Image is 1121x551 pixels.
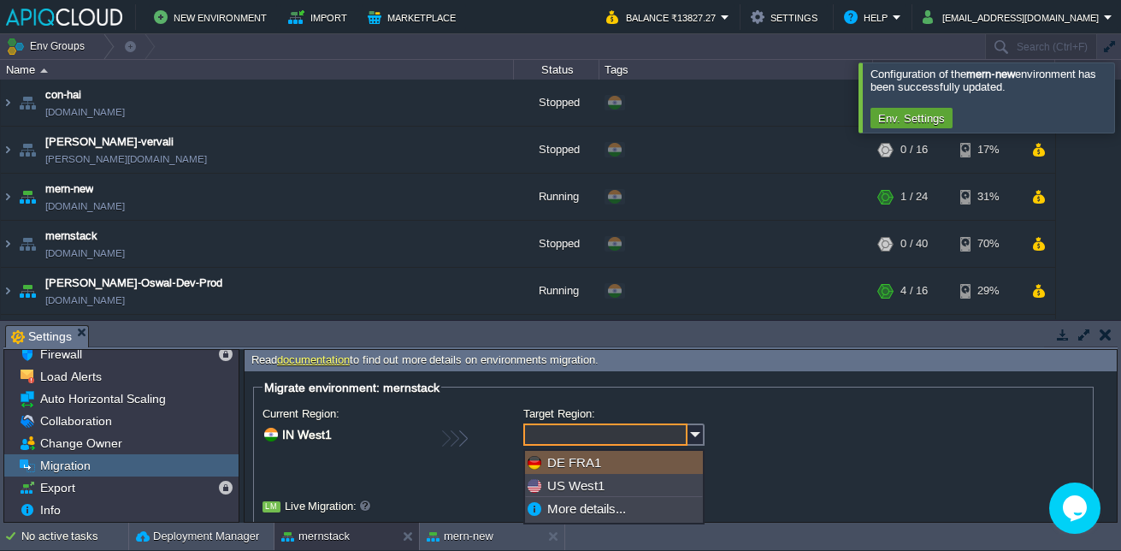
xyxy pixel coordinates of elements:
div: More details... [525,497,703,520]
div: 17% [960,127,1016,173]
div: 0 / 16 [900,127,928,173]
img: AMDAwAAAACH5BAEAAAAALAAAAAABAAEAAAICRAEAOw== [1,127,15,173]
div: Stopped [514,80,599,126]
div: 0 / 40 [900,221,928,267]
a: Firewall [37,347,85,362]
img: AMDAwAAAACH5BAEAAAAALAAAAAABAAEAAAICRAEAOw== [1,80,15,126]
button: Env. Settings [873,110,950,126]
a: Collaboration [37,413,115,429]
div: Name [2,60,513,80]
span: Migrate environment: mernstack [264,381,440,394]
div: No active tasks [21,523,128,550]
div: 4 / 16 [900,268,928,314]
div: Stopped [514,127,599,173]
img: AMDAwAAAACH5BAEAAAAALAAAAAABAAEAAAICRAEAOw== [15,221,39,267]
a: mernstack [45,228,97,245]
img: AMDAwAAAACH5BAEAAAAALAAAAAABAAEAAAICRAEAOw== [1,315,15,361]
span: LM [263,501,280,512]
img: AMDAwAAAACH5BAEAAAAALAAAAAABAAEAAAICRAEAOw== [15,315,39,361]
div: Stopped [514,221,599,267]
img: AMDAwAAAACH5BAEAAAAALAAAAAABAAEAAAICRAEAOw== [15,268,39,314]
button: [EMAIL_ADDRESS][DOMAIN_NAME] [923,7,1104,27]
div: IN West1 [280,425,332,444]
a: Migration [37,458,93,473]
a: [PERSON_NAME]-Oswal-Dev-Prod [45,275,222,292]
img: AMDAwAAAACH5BAEAAAAALAAAAAABAAEAAAICRAEAOw== [1,221,15,267]
a: [DOMAIN_NAME] [45,245,125,262]
label: Current Region: [263,405,342,423]
a: Load Alerts [37,369,104,384]
a: con-hai [45,86,81,104]
span: Settings [11,326,72,347]
img: AMDAwAAAACH5BAEAAAAALAAAAAABAAEAAAICRAEAOw== [15,174,39,220]
div: Stopped [514,315,599,361]
a: Change Owner [37,435,125,451]
button: Import [288,7,352,27]
div: Usage [874,60,1054,80]
button: mern-new [427,528,493,545]
b: mern-new [966,68,1014,80]
a: mern-new [45,181,93,198]
img: AMDAwAAAACH5BAEAAAAALAAAAAABAAEAAAICRAEAOw== [15,80,39,126]
img: AMDAwAAAACH5BAEAAAAALAAAAAABAAEAAAICRAEAOw== [15,127,39,173]
button: New Environment [154,7,272,27]
div: 70% [960,221,1016,267]
div: 27% [960,315,1016,361]
a: [PERSON_NAME]-vervali [45,133,174,151]
a: Auto Horizontal Scaling [37,391,168,406]
button: Settings [751,7,823,27]
div: Status [515,60,599,80]
div: 1 / 24 [900,174,928,220]
a: Export [37,480,78,495]
div: Running [514,268,599,314]
a: [DOMAIN_NAME] [45,292,125,309]
button: Env Groups [6,34,91,58]
img: AMDAwAAAACH5BAEAAAAALAAAAAABAAEAAAICRAEAOw== [1,174,15,220]
button: Balance ₹13827.27 [606,7,721,27]
a: documentation [277,353,350,366]
div: DE FRA1 [525,451,703,474]
img: APIQCloud [6,9,122,26]
div: 0 / 8 [900,315,922,361]
a: [DOMAIN_NAME] [45,104,125,121]
div: 29% [960,268,1016,314]
label: Target Region: [523,405,598,423]
button: mernstack [281,528,350,545]
a: [DOMAIN_NAME] [45,198,125,215]
div: Read to find out more details on environments migration. [245,350,1117,371]
div: Tags [600,60,872,80]
div: US West1 [525,474,703,497]
label: Live Migration: [263,497,481,516]
iframe: chat widget [1049,483,1104,534]
span: Configuration of the environment has been successfully updated. [870,68,1096,93]
button: Help [844,7,893,27]
div: Running [514,174,599,220]
a: Info [37,502,63,518]
div: 31% [960,174,1016,220]
img: AMDAwAAAACH5BAEAAAAALAAAAAABAAEAAAICRAEAOw== [40,68,48,73]
button: Deployment Manager [136,528,259,545]
a: [PERSON_NAME][DOMAIN_NAME] [45,151,207,168]
img: AMDAwAAAACH5BAEAAAAALAAAAAABAAEAAAICRAEAOw== [1,268,15,314]
button: Marketplace [368,7,461,27]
